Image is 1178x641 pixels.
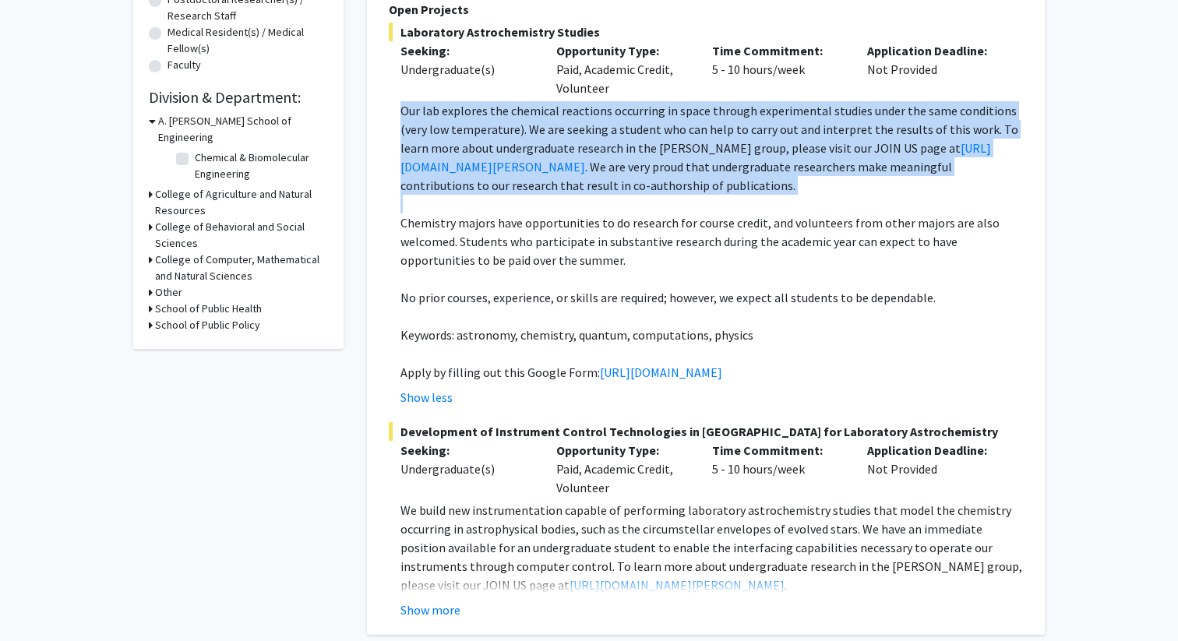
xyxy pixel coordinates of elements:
[400,501,1023,594] p: We build new instrumentation capable of performing laboratory astrochemistry studies that model t...
[155,252,328,284] h3: College of Computer, Mathematical and Natural Sciences
[545,441,700,497] div: Paid, Academic Credit, Volunteer
[155,284,182,301] h3: Other
[168,57,201,73] label: Faculty
[712,441,845,460] p: Time Commitment:
[400,460,533,478] div: Undergraduate(s)
[556,41,689,60] p: Opportunity Type:
[158,113,328,146] h3: A. [PERSON_NAME] School of Engineering
[400,363,1023,382] p: Apply by filling out this Google Form:
[400,326,1023,344] p: Keywords: astronomy, chemistry, quantum, computations, physics
[149,88,328,107] h2: Division & Department:
[855,441,1011,497] div: Not Provided
[155,317,260,333] h3: School of Public Policy
[556,441,689,460] p: Opportunity Type:
[545,41,700,97] div: Paid, Academic Credit, Volunteer
[867,41,1000,60] p: Application Deadline:
[700,41,856,97] div: 5 - 10 hours/week
[855,41,1011,97] div: Not Provided
[389,422,1023,441] span: Development of Instrument Control Technologies in [GEOGRAPHIC_DATA] for Laboratory Astrochemistry
[570,577,785,593] a: [URL][DOMAIN_NAME][PERSON_NAME]
[12,571,66,629] iframe: Chat
[600,365,722,380] a: [URL][DOMAIN_NAME]
[389,23,1023,41] span: Laboratory Astrochemistry Studies
[155,301,262,317] h3: School of Public Health
[400,41,533,60] p: Seeking:
[700,441,856,497] div: 5 - 10 hours/week
[712,41,845,60] p: Time Commitment:
[400,600,460,619] button: Show more
[867,441,1000,460] p: Application Deadline:
[400,60,533,79] div: Undergraduate(s)
[400,101,1023,195] p: Our lab explores the chemical reactions occurring in space through experimental studies under the...
[168,24,328,57] label: Medical Resident(s) / Medical Fellow(s)
[400,441,533,460] p: Seeking:
[155,219,328,252] h3: College of Behavioral and Social Sciences
[400,288,1023,307] p: No prior courses, experience, or skills are required; however, we expect all students to be depen...
[400,213,1023,269] p: Chemistry majors have opportunities to do research for course credit, and volunteers from other m...
[155,186,328,219] h3: College of Agriculture and Natural Resources
[195,150,324,182] label: Chemical & Biomolecular Engineering
[400,388,453,407] button: Show less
